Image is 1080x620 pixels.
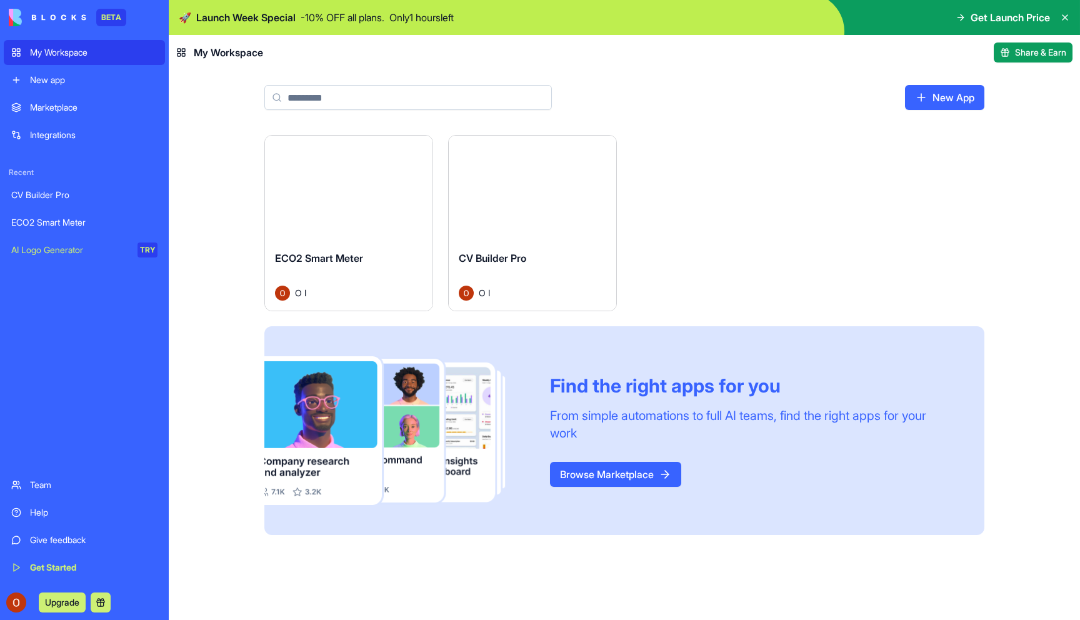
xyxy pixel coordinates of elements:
div: New app [30,74,157,86]
span: ECO2 Smart Meter [275,252,363,264]
button: Upgrade [39,592,86,612]
div: AI Logo Generator [11,244,129,256]
span: CV Builder Pro [459,252,526,264]
a: Upgrade [39,596,86,608]
div: ECO2 Smart Meter [11,216,157,229]
div: Integrations [30,129,157,141]
img: ACg8ocLEimCKv9YdDs0GBgmT7NAxw6AG6HQNzBW-zTM_a1wAkawGfOY=s96-c [6,592,26,612]
a: Integrations [4,122,165,147]
a: Marketplace [4,95,165,120]
span: O I [295,286,306,299]
span: 🚀 [179,10,191,25]
div: Help [30,506,157,519]
img: logo [9,9,86,26]
a: Give feedback [4,527,165,552]
p: Only 1 hours left [389,10,454,25]
span: Share & Earn [1015,46,1066,59]
p: - 10 % OFF all plans. [301,10,384,25]
span: Launch Week Special [196,10,296,25]
div: Marketplace [30,101,157,114]
div: CV Builder Pro [11,189,157,201]
a: Get Started [4,555,165,580]
a: Help [4,500,165,525]
img: Avatar [275,286,290,301]
a: CV Builder ProAvatarO I [448,135,617,311]
div: Get Started [30,561,157,574]
a: CV Builder Pro [4,182,165,207]
button: Share & Earn [994,42,1072,62]
div: Find the right apps for you [550,374,954,397]
span: O I [479,286,490,299]
div: TRY [137,242,157,257]
div: Give feedback [30,534,157,546]
div: BETA [96,9,126,26]
span: Get Launch Price [971,10,1050,25]
img: Avatar [459,286,474,301]
div: Team [30,479,157,491]
a: Team [4,472,165,497]
a: ECO2 Smart Meter [4,210,165,235]
div: My Workspace [30,46,157,59]
a: ECO2 Smart MeterAvatarO I [264,135,433,311]
a: BETA [9,9,126,26]
img: Frame_181_egmpey.png [264,356,530,506]
a: New app [4,67,165,92]
span: Recent [4,167,165,177]
a: New App [905,85,984,110]
a: My Workspace [4,40,165,65]
div: From simple automations to full AI teams, find the right apps for your work [550,407,954,442]
span: My Workspace [194,45,263,60]
a: Browse Marketplace [550,462,681,487]
a: AI Logo GeneratorTRY [4,237,165,262]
